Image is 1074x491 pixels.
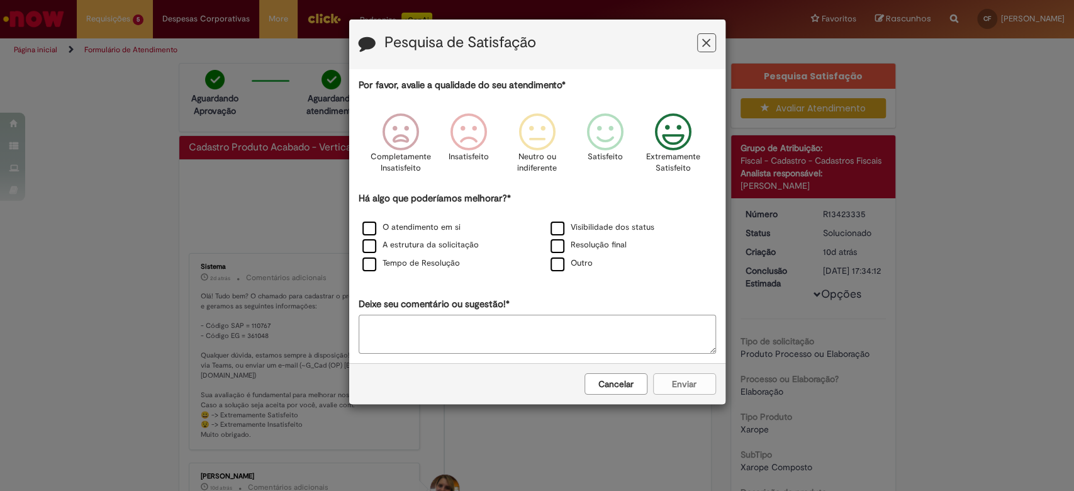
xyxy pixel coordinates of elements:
div: Extremamente Satisfeito [641,104,705,190]
label: Outro [551,257,593,269]
button: Cancelar [585,373,647,395]
label: Tempo de Resolução [362,257,460,269]
div: Completamente Insatisfeito [369,104,433,190]
div: Insatisfeito [437,104,501,190]
label: Resolução final [551,239,627,251]
label: Pesquisa de Satisfação [384,35,536,51]
p: Insatisfeito [449,151,489,163]
label: O atendimento em si [362,222,461,234]
label: Deixe seu comentário ou sugestão!* [359,298,510,311]
label: A estrutura da solicitação [362,239,479,251]
div: Neutro ou indiferente [505,104,569,190]
label: Visibilidade dos status [551,222,654,234]
label: Por favor, avalie a qualidade do seu atendimento* [359,79,566,92]
p: Satisfeito [588,151,623,163]
p: Neutro ou indiferente [514,151,559,174]
p: Extremamente Satisfeito [646,151,700,174]
p: Completamente Insatisfeito [371,151,431,174]
div: Há algo que poderíamos melhorar?* [359,192,716,273]
div: Satisfeito [573,104,637,190]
